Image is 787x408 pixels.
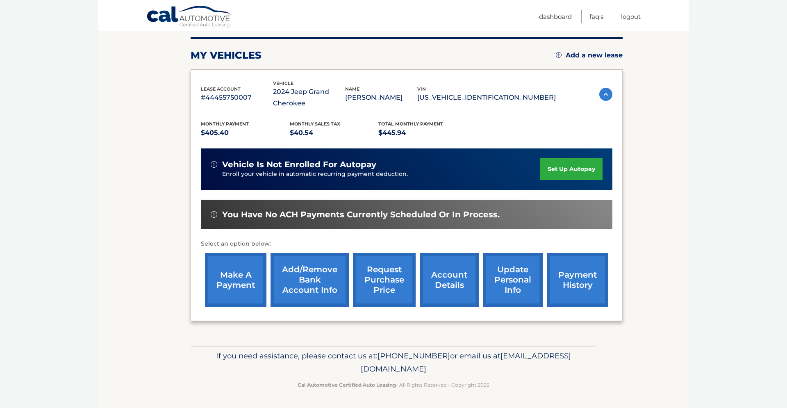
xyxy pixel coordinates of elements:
[146,5,232,29] a: Cal Automotive
[556,51,623,59] a: Add a new lease
[540,158,603,180] a: set up autopay
[353,253,416,307] a: request purchase price
[222,170,540,179] p: Enroll your vehicle in automatic recurring payment deduction.
[539,10,572,23] a: Dashboard
[483,253,543,307] a: update personal info
[205,253,266,307] a: make a payment
[273,86,345,109] p: 2024 Jeep Grand Cherokee
[201,92,273,103] p: #44455750007
[378,127,467,139] p: $445.94
[417,86,426,92] span: vin
[621,10,641,23] a: Logout
[191,49,262,62] h2: my vehicles
[599,88,612,101] img: accordion-active.svg
[547,253,608,307] a: payment history
[298,382,396,388] strong: Cal Automotive Certified Auto Leasing
[201,239,612,249] p: Select an option below:
[273,80,293,86] span: vehicle
[290,127,379,139] p: $40.54
[196,381,591,389] p: - All Rights Reserved - Copyright 2025
[271,253,349,307] a: Add/Remove bank account info
[378,121,443,127] span: Total Monthly Payment
[417,92,556,103] p: [US_VEHICLE_IDENTIFICATION_NUMBER]
[290,121,340,127] span: Monthly sales Tax
[420,253,479,307] a: account details
[222,210,500,220] span: You have no ACH payments currently scheduled or in process.
[222,160,376,170] span: vehicle is not enrolled for autopay
[556,52,562,58] img: add.svg
[211,161,217,168] img: alert-white.svg
[378,351,450,360] span: [PHONE_NUMBER]
[211,211,217,218] img: alert-white.svg
[201,121,249,127] span: Monthly Payment
[201,86,241,92] span: lease account
[201,127,290,139] p: $405.40
[196,349,591,376] p: If you need assistance, please contact us at: or email us at
[361,351,571,374] span: [EMAIL_ADDRESS][DOMAIN_NAME]
[345,86,359,92] span: name
[345,92,417,103] p: [PERSON_NAME]
[589,10,603,23] a: FAQ's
